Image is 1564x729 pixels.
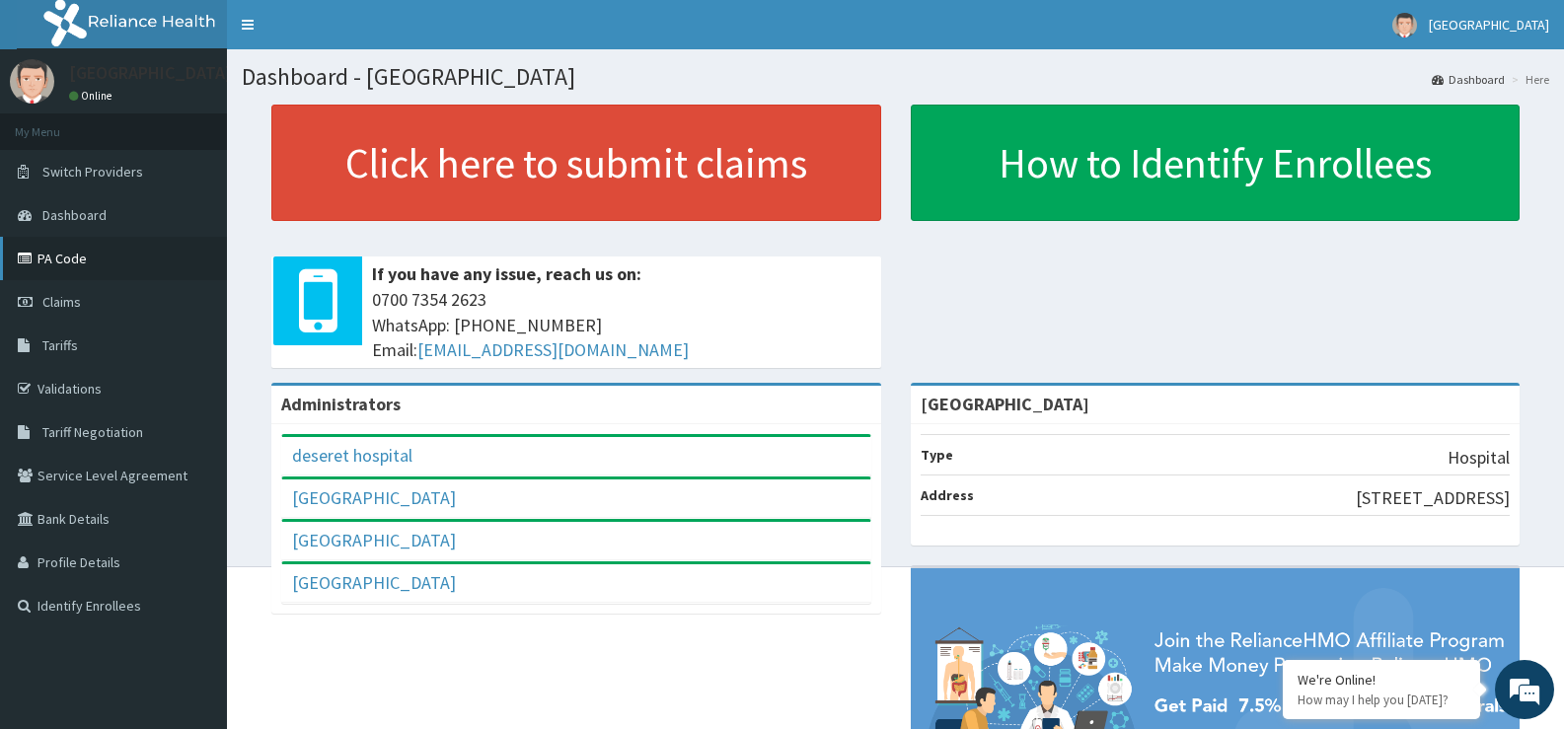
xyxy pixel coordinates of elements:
div: Minimize live chat window [324,10,371,57]
a: How to Identify Enrollees [911,105,1521,221]
div: Chat with us now [103,110,332,136]
b: Type [921,446,953,464]
span: Dashboard [42,206,107,224]
b: If you have any issue, reach us on: [372,262,641,285]
a: Dashboard [1432,71,1505,88]
span: [GEOGRAPHIC_DATA] [1429,16,1549,34]
p: [GEOGRAPHIC_DATA] [69,64,232,82]
span: Claims [42,293,81,311]
p: Hospital [1448,445,1510,471]
a: deseret hospital [292,444,412,467]
textarea: Type your message and hit 'Enter' [10,504,376,573]
li: Here [1507,71,1549,88]
p: [STREET_ADDRESS] [1356,485,1510,511]
b: Administrators [281,393,401,415]
div: We're Online! [1298,671,1465,689]
span: Tariffs [42,336,78,354]
strong: [GEOGRAPHIC_DATA] [921,393,1089,415]
h1: Dashboard - [GEOGRAPHIC_DATA] [242,64,1549,90]
span: We're online! [114,231,272,430]
b: Address [921,486,974,504]
a: Online [69,89,116,103]
a: [GEOGRAPHIC_DATA] [292,486,456,509]
img: User Image [1392,13,1417,37]
a: [GEOGRAPHIC_DATA] [292,571,456,594]
a: [EMAIL_ADDRESS][DOMAIN_NAME] [417,338,689,361]
img: d_794563401_company_1708531726252_794563401 [37,99,80,148]
span: Tariff Negotiation [42,423,143,441]
a: [GEOGRAPHIC_DATA] [292,529,456,551]
img: User Image [10,59,54,104]
a: Click here to submit claims [271,105,881,221]
span: 0700 7354 2623 WhatsApp: [PHONE_NUMBER] Email: [372,287,871,363]
p: How may I help you today? [1298,692,1465,708]
span: Switch Providers [42,163,143,181]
